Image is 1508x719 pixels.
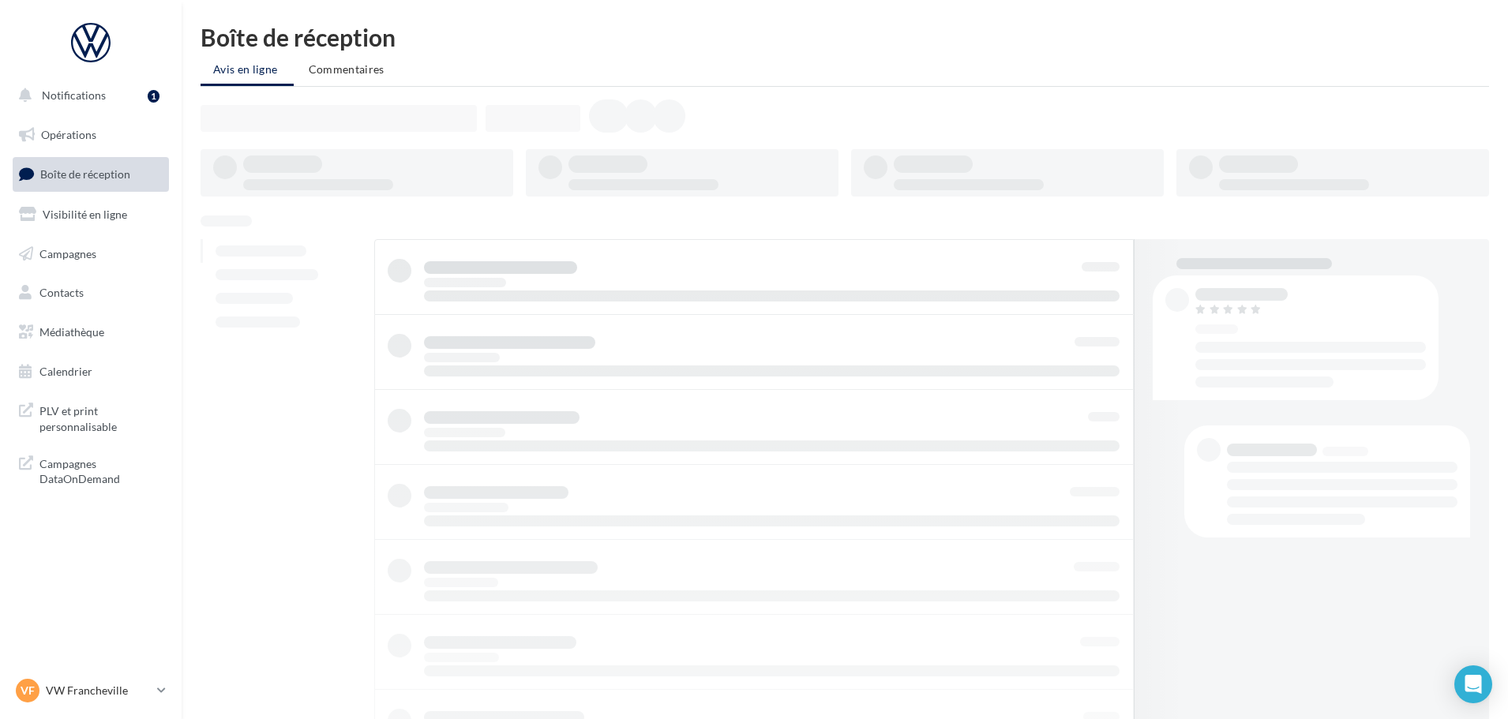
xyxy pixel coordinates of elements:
[39,400,163,434] span: PLV et print personnalisable
[9,79,166,112] button: Notifications 1
[13,676,169,706] a: VF VW Francheville
[9,157,172,191] a: Boîte de réception
[9,276,172,309] a: Contacts
[9,394,172,440] a: PLV et print personnalisable
[21,683,35,698] span: VF
[201,25,1489,49] div: Boîte de réception
[9,238,172,271] a: Campagnes
[1454,665,1492,703] div: Open Intercom Messenger
[39,286,84,299] span: Contacts
[9,447,172,493] a: Campagnes DataOnDemand
[40,167,130,181] span: Boîte de réception
[39,453,163,487] span: Campagnes DataOnDemand
[43,208,127,221] span: Visibilité en ligne
[309,62,385,76] span: Commentaires
[41,128,96,141] span: Opérations
[46,683,151,698] p: VW Francheville
[39,365,92,378] span: Calendrier
[9,316,172,349] a: Médiathèque
[9,355,172,388] a: Calendrier
[39,325,104,339] span: Médiathèque
[9,118,172,152] a: Opérations
[148,90,159,103] div: 1
[42,88,106,102] span: Notifications
[9,198,172,231] a: Visibilité en ligne
[39,246,96,260] span: Campagnes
